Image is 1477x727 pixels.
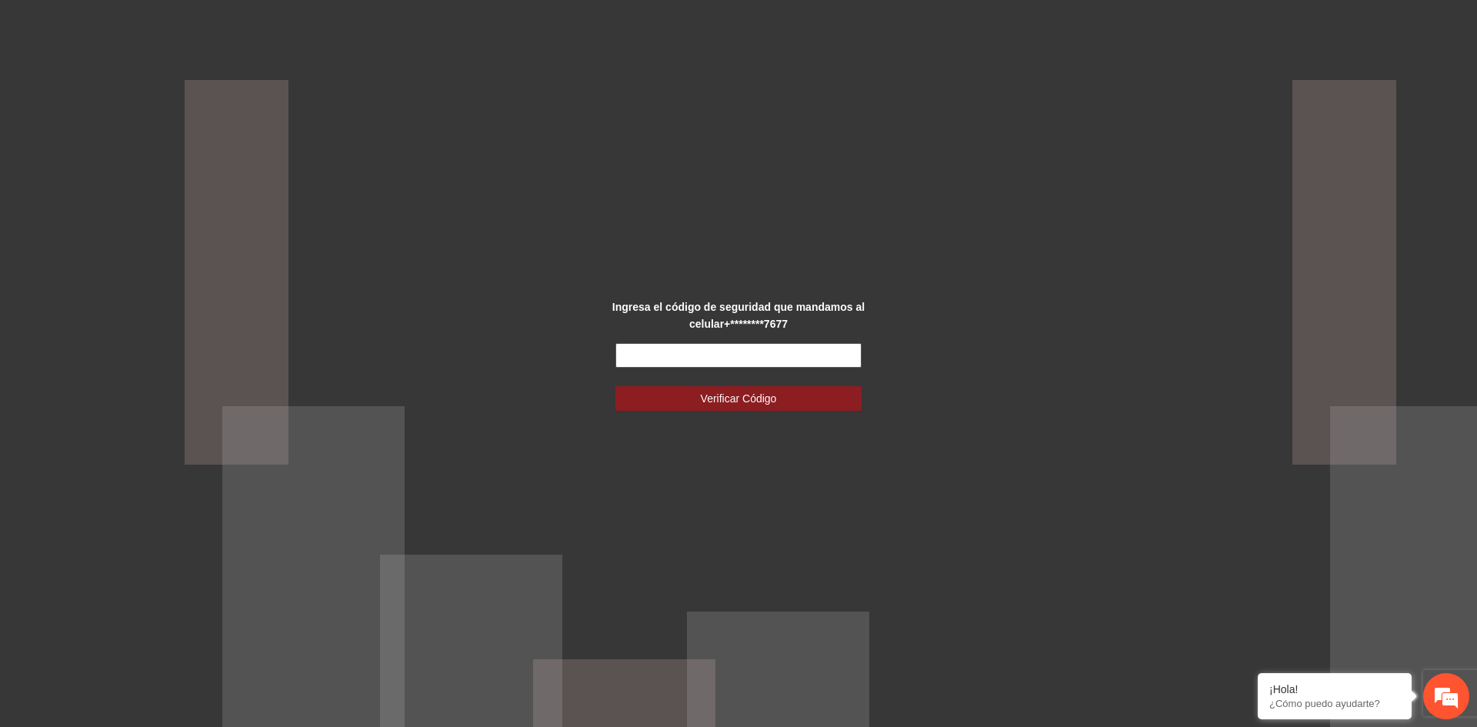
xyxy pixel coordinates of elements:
span: Verificar Código [701,390,777,407]
textarea: Escriba su mensaje y pulse “Intro” [8,420,293,474]
strong: Ingresa el código de seguridad que mandamos al celular +********7677 [612,301,865,330]
span: Estamos en línea. [89,205,212,361]
div: Chatee con nosotros ahora [80,78,258,98]
p: ¿Cómo puedo ayudarte? [1269,698,1400,709]
div: ¡Hola! [1269,683,1400,695]
div: Minimizar ventana de chat en vivo [252,8,289,45]
button: Verificar Código [615,386,862,411]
